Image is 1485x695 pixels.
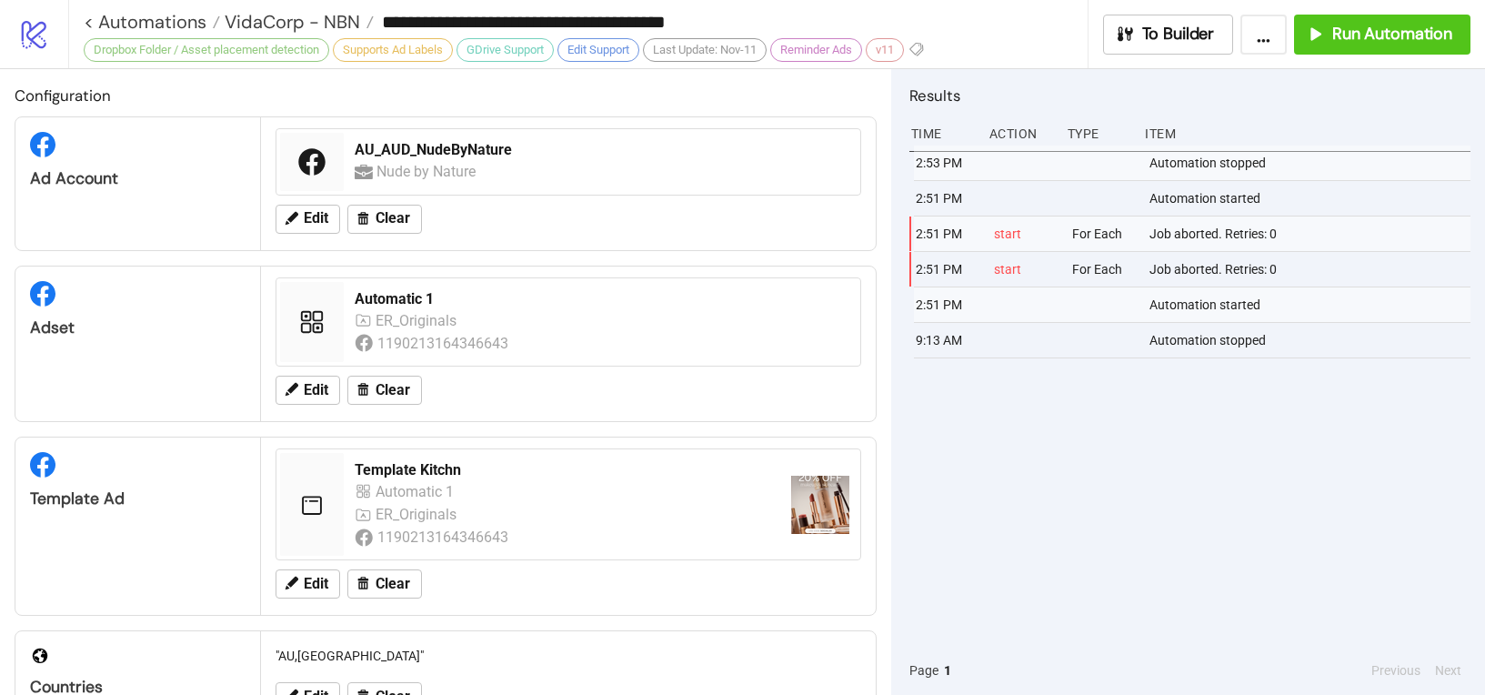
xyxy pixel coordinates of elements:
[988,116,1053,151] div: Action
[938,660,957,680] button: 1
[1142,24,1215,45] span: To Builder
[791,476,849,534] img: https://scontent-fra3-2.xx.fbcdn.net/v/t45.1600-4/506590489_1344208586641231_4090099465363649785_...
[1332,24,1452,45] span: Run Automation
[355,460,777,480] div: Template Kitchn
[914,146,979,180] div: 2:53 PM
[1148,217,1475,251] div: Job aborted. Retries: 0
[1148,181,1475,216] div: Automation started
[1294,15,1470,55] button: Run Automation
[355,289,849,309] div: Automatic 1
[376,160,479,183] div: Nude by Nature
[376,309,461,332] div: ER_Originals
[770,38,862,62] div: Reminder Ads
[1430,660,1467,680] button: Next
[1070,252,1136,287] div: For Each
[914,323,979,358] div: 9:13 AM
[268,639,868,673] div: "AU,[GEOGRAPHIC_DATA]"
[276,376,340,405] button: Edit
[914,217,979,251] div: 2:51 PM
[347,569,422,599] button: Clear
[84,13,220,31] a: < Automations
[304,576,328,592] span: Edit
[276,569,340,599] button: Edit
[84,38,329,62] div: Dropbox Folder / Asset placement detection
[220,10,360,34] span: VidaCorp - NBN
[1066,116,1131,151] div: Type
[866,38,904,62] div: v11
[30,168,246,189] div: Ad Account
[1148,252,1475,287] div: Job aborted. Retries: 0
[1148,146,1475,180] div: Automation stopped
[909,84,1470,107] h2: Results
[30,317,246,338] div: Adset
[15,84,877,107] h2: Configuration
[914,252,979,287] div: 2:51 PM
[220,13,374,31] a: VidaCorp - NBN
[304,382,328,398] span: Edit
[909,116,975,151] div: Time
[1148,323,1475,358] div: Automation stopped
[376,576,410,592] span: Clear
[376,210,410,227] span: Clear
[377,526,511,549] div: 1190213164346643
[909,660,938,680] span: Page
[457,38,554,62] div: GDrive Support
[643,38,767,62] div: Last Update: Nov-11
[557,38,639,62] div: Edit Support
[377,332,511,355] div: 1190213164346643
[1240,15,1287,55] button: ...
[376,480,458,503] div: Automatic 1
[1148,287,1475,322] div: Automation started
[914,181,979,216] div: 2:51 PM
[276,205,340,234] button: Edit
[355,140,849,160] div: AU_AUD_NudeByNature
[376,382,410,398] span: Clear
[347,205,422,234] button: Clear
[333,38,453,62] div: Supports Ad Labels
[304,210,328,227] span: Edit
[1143,116,1470,151] div: Item
[1070,217,1136,251] div: For Each
[1103,15,1234,55] button: To Builder
[347,376,422,405] button: Clear
[992,217,1058,251] div: start
[376,503,461,526] div: ER_Originals
[914,287,979,322] div: 2:51 PM
[992,252,1058,287] div: start
[1366,660,1426,680] button: Previous
[30,489,246,509] div: Template Ad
